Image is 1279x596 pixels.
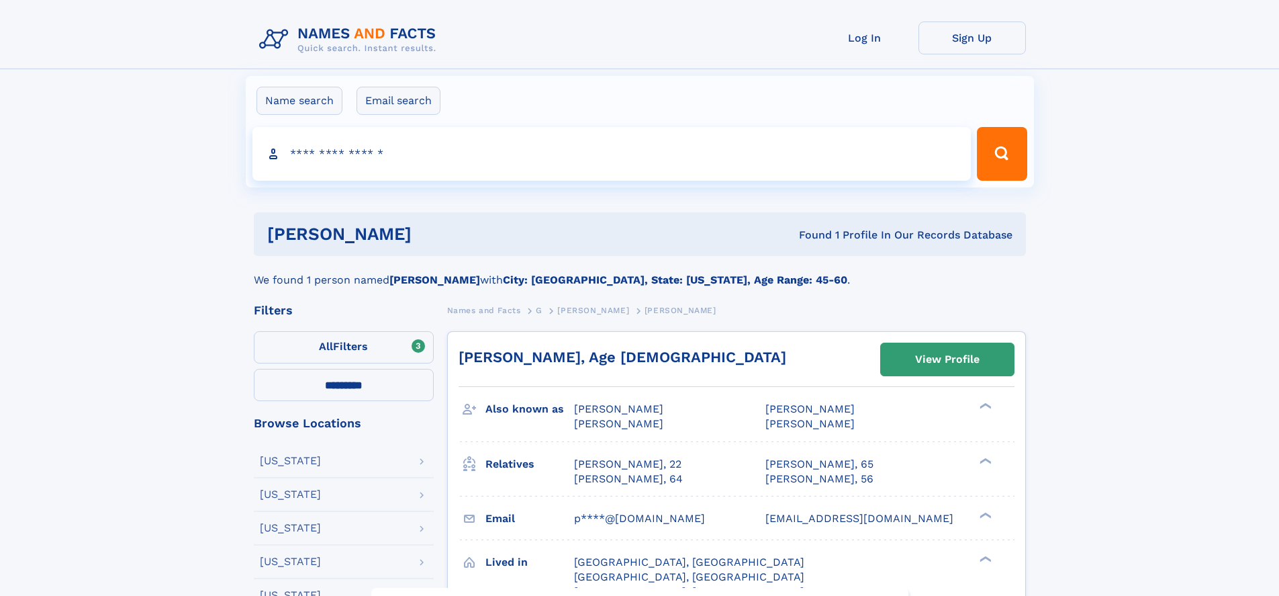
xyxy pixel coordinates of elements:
[574,472,683,486] a: [PERSON_NAME], 64
[485,551,574,574] h3: Lived in
[485,398,574,421] h3: Also known as
[319,340,333,353] span: All
[811,22,918,54] a: Log In
[574,402,663,415] span: [PERSON_NAME]
[574,457,681,472] a: [PERSON_NAME], 22
[254,304,434,316] div: Filters
[389,273,480,286] b: [PERSON_NAME]
[881,343,1014,376] a: View Profile
[254,331,434,364] label: Filters
[503,273,847,286] b: City: [GEOGRAPHIC_DATA], State: [US_STATE], Age Range: 45-60
[447,302,521,318] a: Names and Facts
[976,402,992,411] div: ❯
[574,570,804,583] span: [GEOGRAPHIC_DATA], [GEOGRAPHIC_DATA]
[260,523,321,534] div: [US_STATE]
[765,472,873,486] a: [PERSON_NAME], 56
[915,344,980,375] div: View Profile
[254,256,1026,288] div: We found 1 person named with .
[977,127,1027,181] button: Search Button
[256,87,342,115] label: Name search
[976,456,992,465] div: ❯
[574,556,804,568] span: [GEOGRAPHIC_DATA], [GEOGRAPHIC_DATA]
[976,511,992,519] div: ❯
[557,302,629,318] a: [PERSON_NAME]
[765,402,855,415] span: [PERSON_NAME]
[918,22,1026,54] a: Sign Up
[260,456,321,466] div: [US_STATE]
[267,226,606,243] h1: [PERSON_NAME]
[557,306,629,315] span: [PERSON_NAME]
[254,22,447,58] img: Logo Names and Facts
[765,457,873,472] a: [PERSON_NAME], 65
[260,489,321,500] div: [US_STATE]
[645,306,716,315] span: [PERSON_NAME]
[536,306,542,315] span: G
[357,87,440,115] label: Email search
[254,417,434,429] div: Browse Locations
[765,417,855,430] span: [PERSON_NAME]
[536,302,542,318] a: G
[574,417,663,430] span: [PERSON_NAME]
[459,349,786,366] a: [PERSON_NAME], Age [DEMOGRAPHIC_DATA]
[605,228,1012,243] div: Found 1 Profile In Our Records Database
[485,507,574,530] h3: Email
[976,554,992,563] div: ❯
[260,556,321,567] div: [US_STATE]
[765,512,953,525] span: [EMAIL_ADDRESS][DOMAIN_NAME]
[252,127,972,181] input: search input
[485,453,574,476] h3: Relatives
